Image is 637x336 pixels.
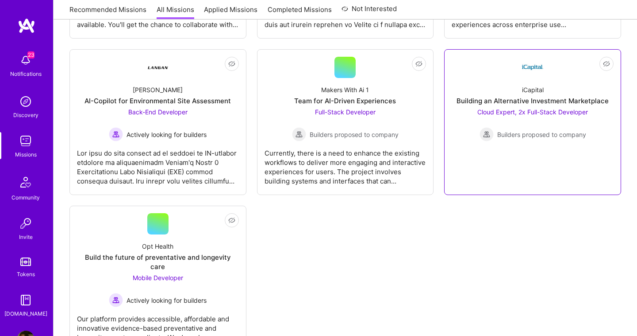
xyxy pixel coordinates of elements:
img: discovery [17,93,35,110]
div: Notifications [10,69,42,78]
a: Not Interested [342,4,397,20]
a: Completed Missions [268,5,332,20]
div: Team for AI-Driven Experiences [294,96,396,105]
div: AI-Copilot for Environmental Site Assessment [84,96,231,105]
div: Lor ipsu do sita consect ad el seddoei te IN-utlabor etdolore ma aliquaenimadm Veniam'q Nostr 0 E... [77,141,239,186]
div: Invite [19,232,33,242]
div: iCapital [522,85,544,94]
img: logo [18,18,35,34]
i: icon EyeClosed [415,60,422,67]
img: Invite [17,215,35,232]
img: teamwork [17,132,35,150]
a: All Missions [157,5,194,20]
img: Builders proposed to company [480,127,494,141]
div: Discovery [13,110,38,120]
img: tokens [20,258,31,266]
div: Community [12,193,40,202]
span: Full-Stack Developer [315,108,376,116]
i: icon EyeClosed [603,60,610,67]
div: Tokens [17,270,35,279]
img: Company Logo [522,57,543,78]
div: [DOMAIN_NAME] [4,309,47,318]
a: Recommended Missions [69,5,146,20]
span: 23 [27,51,35,59]
div: Missions [15,150,37,159]
div: Build the future of preventative and longevity care [77,253,239,271]
i: icon EyeClosed [228,60,235,67]
img: guide book [17,291,35,309]
i: icon EyeClosed [228,217,235,224]
span: Builders proposed to company [310,130,399,139]
img: bell [17,51,35,69]
span: Builders proposed to company [497,130,586,139]
img: Community [15,172,36,193]
img: Company Logo [147,57,169,78]
a: Company Logo[PERSON_NAME]AI-Copilot for Environmental Site AssessmentBack-End Developer Actively ... [77,57,239,188]
span: Cloud Expert, 2x Full-Stack Developer [477,108,588,116]
span: Actively looking for builders [127,296,207,305]
img: Actively looking for builders [109,293,123,307]
a: Makers With Ai 1Team for AI-Driven ExperiencesFull-Stack Developer Builders proposed to companyBu... [265,57,426,188]
a: Applied Missions [204,5,257,20]
img: Builders proposed to company [292,127,306,141]
div: Currently, there is a need to enhance the existing workflows to deliver more engaging and interac... [265,141,426,186]
span: Mobile Developer [133,274,183,281]
a: Company LogoiCapitalBuilding an Alternative Investment MarketplaceCloud Expert, 2x Full-Stack Dev... [452,57,614,188]
div: Opt Health [142,242,173,251]
div: [PERSON_NAME] [133,85,183,94]
span: Actively looking for builders [127,130,207,139]
div: Building an Alternative Investment Marketplace [457,96,609,105]
img: Actively looking for builders [109,127,123,141]
div: Makers With Ai 1 [321,85,369,94]
span: Back-End Developer [128,108,188,116]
